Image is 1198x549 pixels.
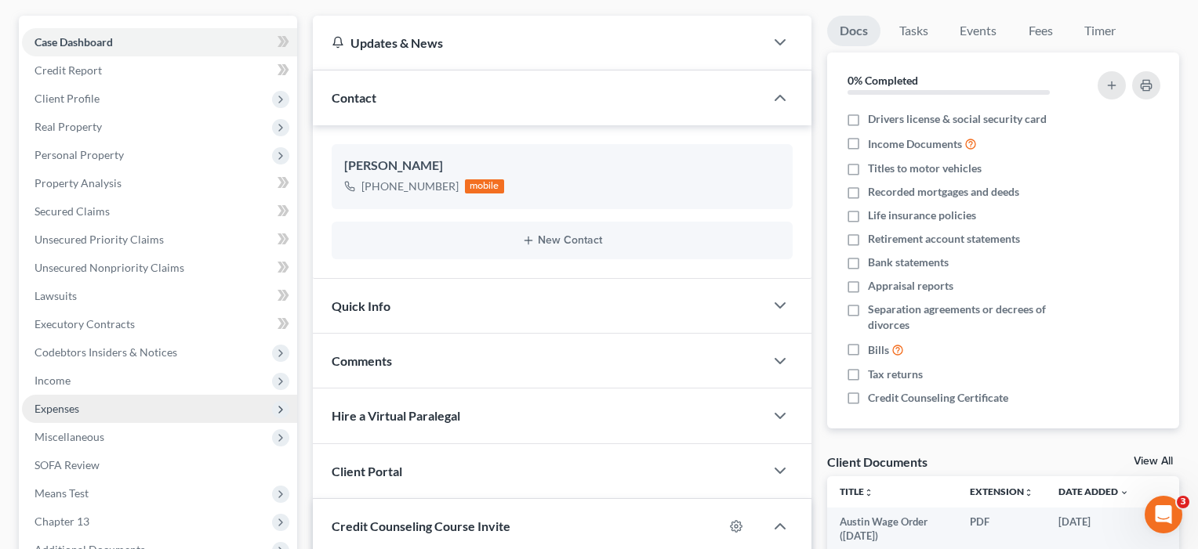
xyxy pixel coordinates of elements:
span: Unsecured Nonpriority Claims [34,261,184,274]
a: Secured Claims [22,197,297,226]
span: Chapter 13 [34,515,89,528]
strong: 0% Completed [848,74,918,87]
a: Unsecured Priority Claims [22,226,297,254]
a: Tasks [887,16,941,46]
span: Titles to motor vehicles [868,161,982,176]
span: Executory Contracts [34,317,135,330]
span: Personal Property [34,148,124,161]
a: Property Analysis [22,169,297,197]
a: Docs [827,16,880,46]
div: Updates & News [332,34,746,51]
a: Lawsuits [22,282,297,310]
span: Life insurance policies [868,208,976,223]
span: Comments [332,353,392,368]
a: Extensionunfold_more [970,486,1033,497]
span: Miscellaneous [34,430,104,443]
a: Date Added expand_more [1058,486,1129,497]
a: Titleunfold_more [840,486,873,497]
span: Client Profile [34,92,100,105]
a: View All [1134,456,1173,467]
span: Separation agreements or decrees of divorces [868,302,1078,333]
a: SOFA Review [22,451,297,479]
span: Appraisal reports [868,278,953,294]
div: Client Documents [827,453,928,470]
div: mobile [465,179,504,193]
span: Property Analysis [34,176,122,190]
div: [PERSON_NAME] [344,157,780,175]
button: New Contact [344,234,780,247]
a: Events [947,16,1009,46]
span: Real Property [34,120,102,133]
span: Unsecured Priority Claims [34,233,164,246]
span: Bills [868,342,889,358]
span: Contact [332,90,376,105]
a: Case Dashboard [22,28,297,56]
span: Case Dashboard [34,35,113,49]
a: Credit Report [22,56,297,85]
span: Codebtors Insiders & Notices [34,345,177,359]
span: Credit Counseling Course Invite [332,518,510,533]
i: unfold_more [864,488,873,497]
span: Expenses [34,402,79,415]
span: 3 [1177,496,1189,508]
span: Recorded mortgages and deeds [868,184,1019,200]
a: Executory Contracts [22,310,297,338]
span: Credit Report [34,63,102,77]
span: Secured Claims [34,204,110,218]
span: SOFA Review [34,458,100,471]
span: Tax returns [868,367,923,382]
i: unfold_more [1024,488,1033,497]
span: Client Portal [332,464,402,479]
span: Bank statements [868,255,949,270]
div: [PHONE_NUMBER] [361,179,459,194]
a: Timer [1072,16,1128,46]
span: Income [34,374,71,387]
a: Unsecured Nonpriority Claims [22,254,297,282]
span: Hire a Virtual Paralegal [332,408,460,423]
span: Means Test [34,486,89,500]
i: expand_more [1120,488,1129,497]
span: Credit Counseling Certificate [868,390,1008,406]
span: Income Documents [868,136,962,152]
iframe: Intercom live chat [1145,496,1182,533]
span: Drivers license & social security card [868,111,1047,127]
a: Fees [1015,16,1065,46]
span: Retirement account statements [868,231,1020,247]
span: Quick Info [332,298,390,313]
span: Lawsuits [34,289,77,302]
